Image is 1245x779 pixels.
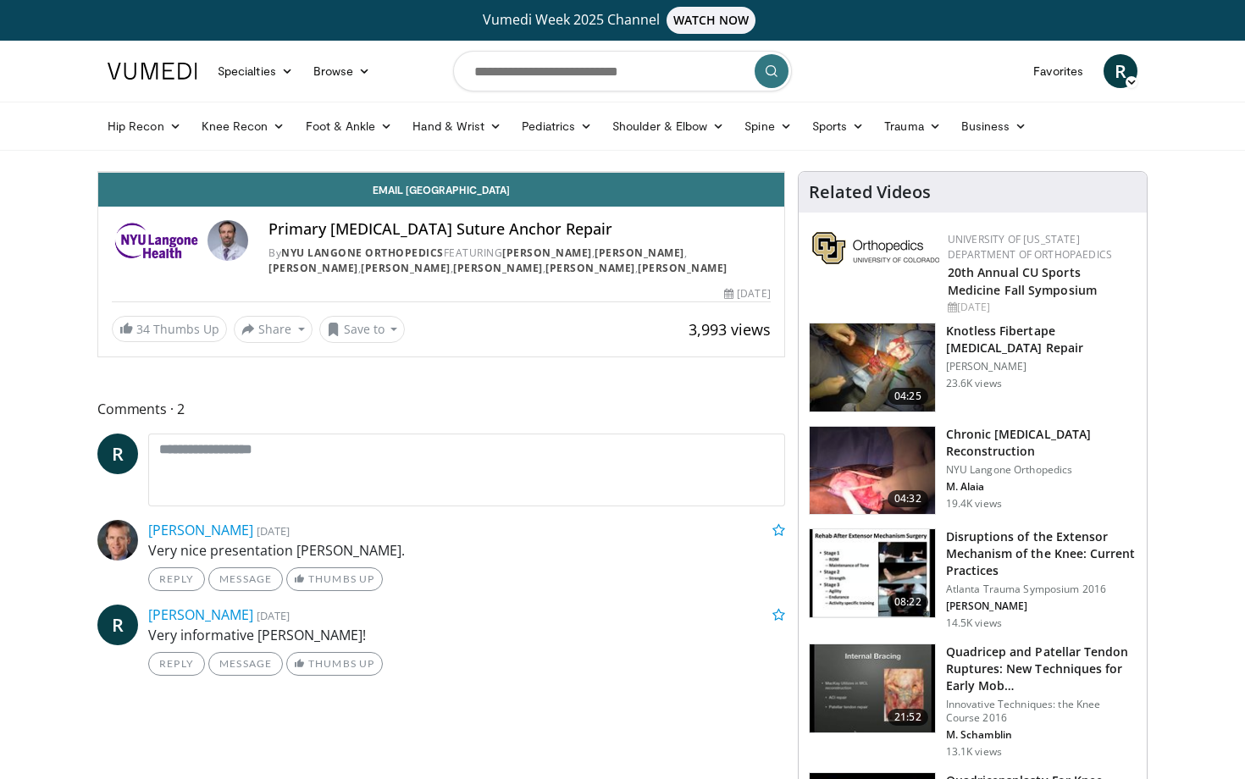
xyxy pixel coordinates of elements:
video-js: Video Player [98,172,784,173]
h3: Chronic [MEDICAL_DATA] Reconstruction [946,426,1137,460]
a: Business [951,109,1037,143]
div: [DATE] [948,300,1133,315]
a: [PERSON_NAME] [148,521,253,539]
span: 08:22 [888,594,928,610]
div: [DATE] [724,286,770,301]
a: 21:52 Quadricep and Patellar Tendon Ruptures: New Techniques for Early Mob… Innovative Techniques... [809,644,1137,759]
a: [PERSON_NAME] [148,605,253,624]
p: 19.4K views [946,497,1002,511]
img: c329ce19-05ea-4e12-b583-111b1ee27852.150x105_q85_crop-smart_upscale.jpg [810,529,935,617]
a: [PERSON_NAME] [453,261,543,275]
a: Favorites [1023,54,1093,88]
a: R [97,434,138,474]
a: 20th Annual CU Sports Medicine Fall Symposium [948,264,1097,298]
img: 355603a8-37da-49b6-856f-e00d7e9307d3.png.150x105_q85_autocrop_double_scale_upscale_version-0.2.png [812,232,939,264]
a: Trauma [874,109,951,143]
p: [PERSON_NAME] [946,599,1137,613]
p: M. Alaia [946,480,1137,494]
img: NYU Langone Orthopedics [112,220,201,261]
a: [PERSON_NAME] [638,261,728,275]
img: AlCdVYZxUWkgWPEX4xMDoxOjA4MTsiGN.150x105_q85_crop-smart_upscale.jpg [810,644,935,732]
a: Hand & Wrist [402,109,512,143]
h3: Quadricep and Patellar Tendon Ruptures: New Techniques for Early Mob… [946,644,1137,694]
a: Vumedi Week 2025 ChannelWATCH NOW [110,7,1135,34]
span: 04:32 [888,490,928,507]
h3: Disruptions of the Extensor Mechanism of the Knee: Current Practices [946,528,1137,579]
h4: Primary [MEDICAL_DATA] Suture Anchor Repair [268,220,770,239]
a: Shoulder & Elbow [602,109,734,143]
a: Sports [802,109,875,143]
img: E-HI8y-Omg85H4KX4xMDoxOjBzMTt2bJ.150x105_q85_crop-smart_upscale.jpg [810,323,935,412]
p: 13.1K views [946,745,1002,759]
img: Avatar [207,220,248,261]
a: Spine [734,109,801,143]
button: Save to [319,316,406,343]
small: [DATE] [257,608,290,623]
p: [PERSON_NAME] [946,360,1137,373]
a: R [97,605,138,645]
a: Thumbs Up [286,567,382,591]
button: Share [234,316,313,343]
h3: Knotless Fibertape [MEDICAL_DATA] Repair [946,323,1137,356]
a: Specialties [207,54,303,88]
p: 14.5K views [946,616,1002,630]
span: WATCH NOW [667,7,756,34]
a: [PERSON_NAME] [595,246,684,260]
a: Reply [148,567,205,591]
a: [PERSON_NAME] [502,246,592,260]
a: University of [US_STATE] Department of Orthopaedics [948,232,1112,262]
div: By FEATURING , , , , , , [268,246,770,276]
a: Thumbs Up [286,652,382,676]
a: 04:25 Knotless Fibertape [MEDICAL_DATA] Repair [PERSON_NAME] 23.6K views [809,323,1137,412]
a: 34 Thumbs Up [112,316,227,342]
a: 08:22 Disruptions of the Extensor Mechanism of the Knee: Current Practices Atlanta Trauma Symposi... [809,528,1137,630]
a: Message [208,567,283,591]
a: Knee Recon [191,109,296,143]
a: Pediatrics [512,109,602,143]
h4: Related Videos [809,182,931,202]
a: Email [GEOGRAPHIC_DATA] [98,173,784,207]
small: [DATE] [257,523,290,539]
a: [PERSON_NAME] [268,261,358,275]
a: [PERSON_NAME] [545,261,635,275]
a: [PERSON_NAME] [361,261,451,275]
p: 23.6K views [946,377,1002,390]
a: Browse [303,54,381,88]
p: Innovative Techniques: the Knee Course 2016 [946,698,1137,725]
span: 3,993 views [689,319,771,340]
a: 04:32 Chronic [MEDICAL_DATA] Reconstruction NYU Langone Orthopedics M. Alaia 19.4K views [809,426,1137,516]
a: Message [208,652,283,676]
p: Very informative [PERSON_NAME]! [148,625,785,645]
a: NYU Langone Orthopedics [281,246,444,260]
img: E-HI8y-Omg85H4KX4xMDoxOjBzMTt2bJ.150x105_q85_crop-smart_upscale.jpg [810,427,935,515]
a: Foot & Ankle [296,109,403,143]
input: Search topics, interventions [453,51,792,91]
img: Avatar [97,520,138,561]
a: R [1104,54,1137,88]
span: 04:25 [888,388,928,405]
p: Atlanta Trauma Symposium 2016 [946,583,1137,596]
p: M. Schamblin [946,728,1137,742]
p: NYU Langone Orthopedics [946,463,1137,477]
span: 34 [136,321,150,337]
img: VuMedi Logo [108,63,197,80]
p: Very nice presentation [PERSON_NAME]. [148,540,785,561]
a: Reply [148,652,205,676]
span: Comments 2 [97,398,785,420]
span: 21:52 [888,709,928,726]
a: Hip Recon [97,109,191,143]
